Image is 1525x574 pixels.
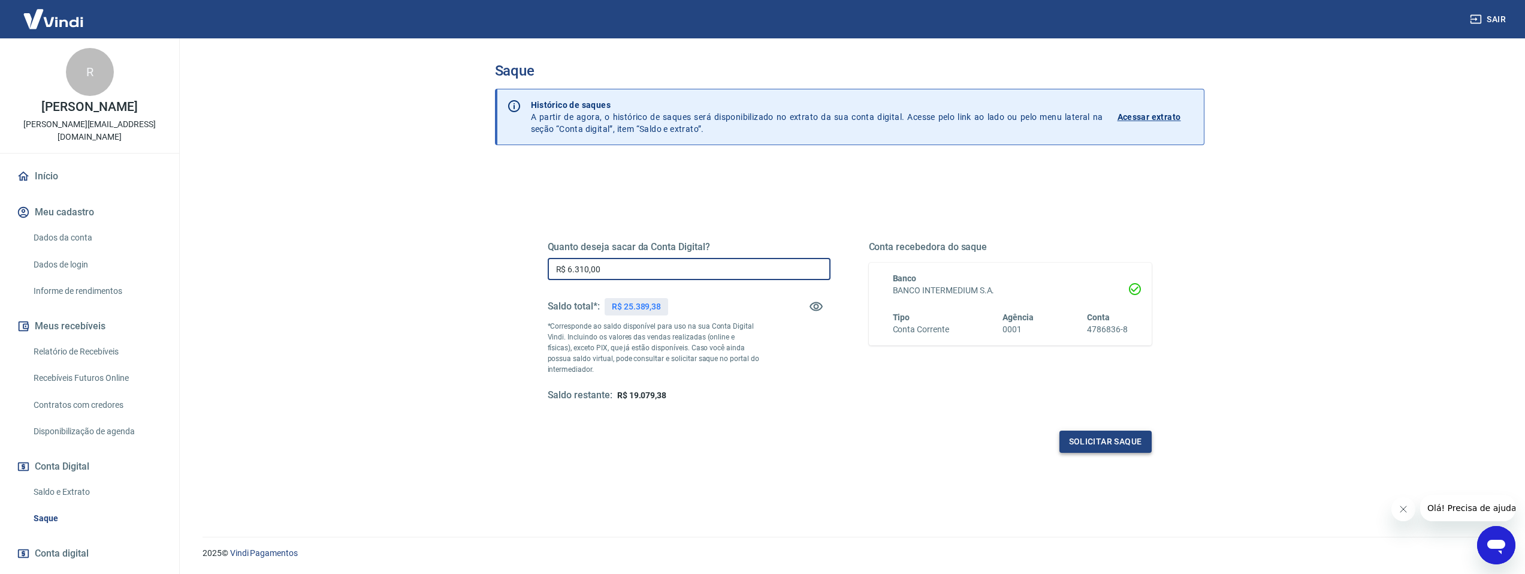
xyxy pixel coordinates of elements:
a: Relatório de Recebíveis [29,339,165,364]
a: Dados de login [29,253,165,277]
a: Vindi Pagamentos [230,548,298,558]
a: Dados da conta [29,226,165,250]
a: Início [14,163,165,190]
iframe: Mensagem da empresa [1420,495,1515,521]
a: Recebíveis Futuros Online [29,366,165,390]
p: Histórico de saques [531,99,1103,111]
p: *Corresponde ao saldo disponível para uso na sua Conta Digital Vindi. Incluindo os valores das ve... [548,321,760,375]
h6: Conta Corrente [893,323,949,336]
h5: Saldo restante: [548,389,612,402]
span: R$ 19.079,38 [617,390,666,400]
button: Meus recebíveis [14,313,165,339]
span: Tipo [893,312,910,322]
span: Conta [1087,312,1110,322]
p: [PERSON_NAME] [41,101,137,113]
h6: BANCO INTERMEDIUM S.A. [893,284,1128,297]
p: A partir de agora, o histórico de saques será disponibilizado no extrato da sua conta digital. Ac... [531,99,1103,135]
p: 2025 © [203,547,1496,560]
span: Conta digital [35,545,89,562]
span: Banco [893,274,917,283]
div: R [66,48,114,96]
h6: 0001 [1002,323,1034,336]
p: Acessar extrato [1118,111,1181,123]
a: Conta digital [14,540,165,567]
iframe: Fechar mensagem [1391,497,1415,521]
img: Vindi [14,1,92,37]
h5: Saldo total*: [548,300,600,312]
button: Conta Digital [14,453,165,480]
h6: 4786836-8 [1087,323,1128,336]
a: Saque [29,506,165,531]
a: Acessar extrato [1118,99,1194,135]
iframe: Botão para abrir a janela de mensagens [1477,526,1515,564]
a: Disponibilização de agenda [29,419,165,444]
span: Agência [1002,312,1034,322]
h5: Conta recebedora do saque [869,241,1152,253]
button: Sair [1467,8,1511,31]
span: Olá! Precisa de ajuda? [7,8,101,18]
h3: Saque [495,62,1204,79]
button: Meu cadastro [14,199,165,226]
a: Informe de rendimentos [29,279,165,303]
p: [PERSON_NAME][EMAIL_ADDRESS][DOMAIN_NAME] [10,118,170,143]
button: Solicitar saque [1059,431,1152,453]
h5: Quanto deseja sacar da Conta Digital? [548,241,831,253]
a: Saldo e Extrato [29,480,165,504]
a: Contratos com credores [29,393,165,417]
p: R$ 25.389,38 [612,300,661,313]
